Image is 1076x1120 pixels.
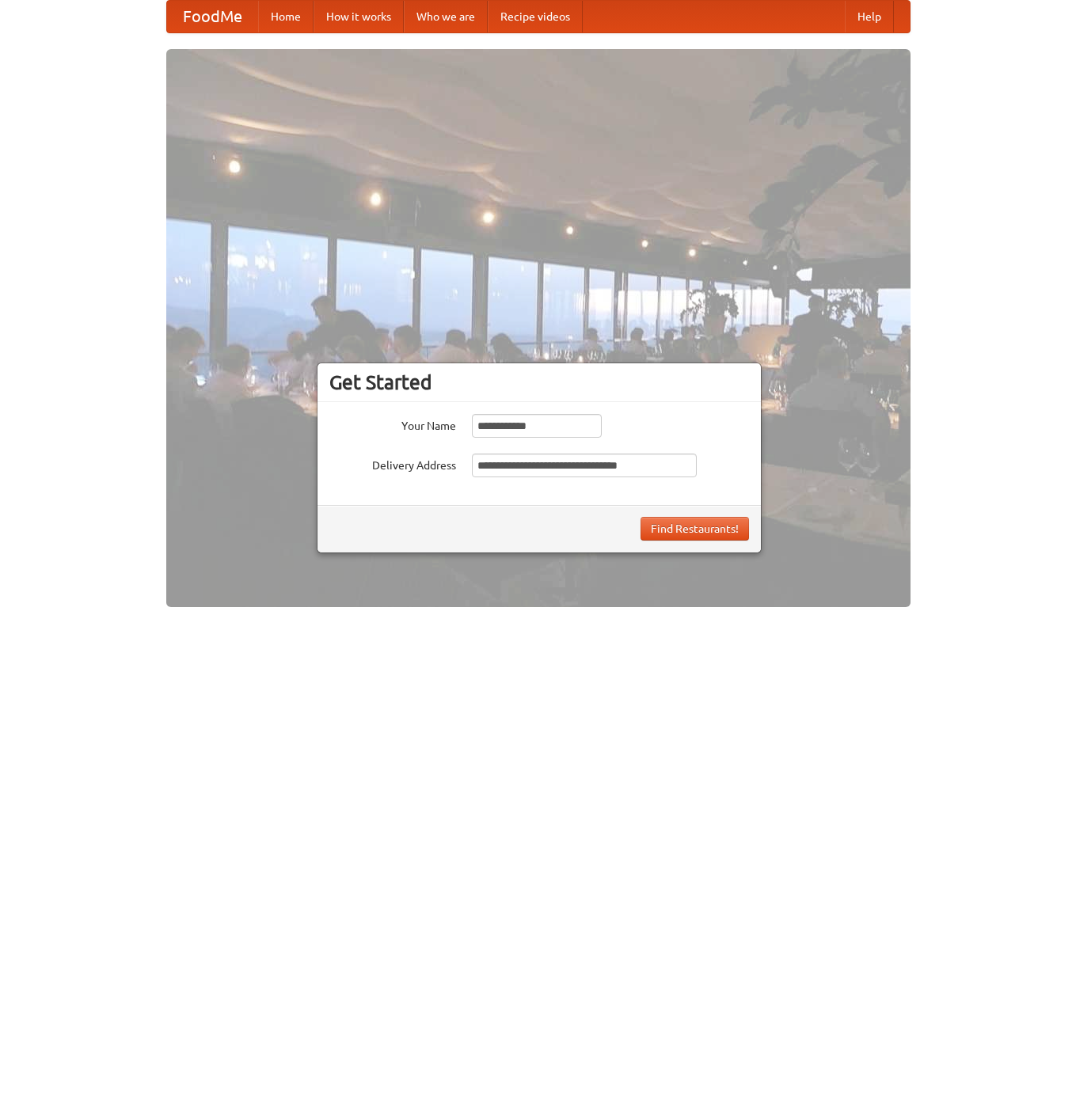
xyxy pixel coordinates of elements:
button: Find Restaurants! [641,517,749,541]
h3: Get Started [329,370,749,394]
a: Home [258,1,314,32]
label: Delivery Address [329,454,456,473]
a: Recipe videos [488,1,583,32]
a: Who we are [404,1,488,32]
a: FoodMe [167,1,258,32]
label: Your Name [329,414,456,434]
a: Help [845,1,894,32]
a: How it works [314,1,404,32]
